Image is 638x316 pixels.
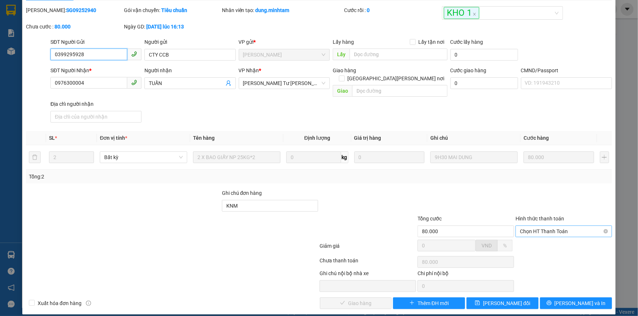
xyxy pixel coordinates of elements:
button: checkGiao hàng [320,297,392,309]
div: Chưa thanh toán [319,257,417,269]
button: save[PERSON_NAME] đổi [467,297,539,309]
button: printer[PERSON_NAME] và In [540,297,612,309]
input: Ghi chú đơn hàng [222,200,318,212]
span: user-add [226,80,231,86]
span: Cước hàng [524,135,549,141]
span: phone [131,51,137,57]
div: VP gửi [239,38,330,46]
div: Địa chỉ người nhận [50,100,141,108]
b: Tiêu chuẩn [161,7,187,13]
span: close-circle [604,229,608,234]
span: save [475,300,480,306]
label: Cước lấy hàng [450,39,483,45]
div: Cước rồi : [344,6,441,14]
b: 0 [367,7,370,13]
div: Người nhận [144,66,235,74]
input: VD: Bàn, Ghế [193,151,280,163]
label: Hình thức thanh toán [516,216,564,221]
div: SĐT Người Gửi [50,38,141,46]
span: Đơn vị tính [100,135,127,141]
div: Chưa cước : [26,23,122,31]
span: Tổng cước [418,216,442,221]
input: Địa chỉ của người nhận [50,111,141,123]
b: [DATE] lúc 16:13 [146,24,184,30]
b: dung.minhtam [256,7,290,13]
span: Giá trị hàng [354,135,381,141]
div: Giảm giá [319,242,417,255]
span: info-circle [86,301,91,306]
span: Lấy [333,49,350,60]
span: Ngã Tư Huyện [243,78,325,89]
input: Cước giao hàng [450,77,518,89]
span: Tên hàng [193,135,215,141]
span: Lấy hàng [333,39,354,45]
b: 80.000 [54,24,71,30]
span: [PERSON_NAME] và In [555,299,606,307]
span: [GEOGRAPHIC_DATA][PERSON_NAME] nơi [345,74,448,82]
span: Thêm ĐH mới [418,299,449,307]
div: Chi phí nội bộ [418,269,514,280]
div: [PERSON_NAME]: [26,6,122,14]
b: SG09252940 [66,7,96,13]
div: Người gửi [144,38,235,46]
span: VP Nhận [239,68,259,73]
button: plusThêm ĐH mới [393,297,465,309]
span: KHO 1 [444,7,479,19]
button: plus [600,151,609,163]
input: Dọc đường [352,85,448,97]
div: Ngày GD: [124,23,220,31]
span: Bất kỳ [104,152,183,163]
span: Lấy tận nơi [416,38,448,46]
label: Cước giao hàng [450,68,487,73]
span: phone [131,80,137,85]
div: Nhân viên tạo: [222,6,343,14]
span: Định lượng [304,135,330,141]
label: Ghi chú đơn hàng [222,190,262,196]
span: VND [482,243,492,248]
div: Gói vận chuyển: [124,6,220,14]
th: Ghi chú [427,131,521,145]
span: printer [547,300,552,306]
input: 0 [524,151,594,163]
span: [PERSON_NAME] đổi [483,299,530,307]
input: Dọc đường [350,49,448,60]
div: SĐT Người Nhận [50,66,141,74]
input: Ghi Chú [430,151,518,163]
input: 0 [354,151,425,163]
button: delete [29,151,41,163]
span: close [473,12,476,16]
span: % [503,243,507,248]
div: Tổng: 2 [29,173,246,181]
div: Ghi chú nội bộ nhà xe [320,269,416,280]
span: Xuất hóa đơn hàng [35,299,84,307]
span: Chọn HT Thanh Toán [520,226,608,237]
span: Giao [333,85,352,97]
span: kg [341,151,348,163]
input: Cước lấy hàng [450,49,518,61]
span: Hồ Chí Minh [243,49,325,60]
span: SL [49,135,55,141]
span: plus [409,300,415,306]
span: Giao hàng [333,68,356,73]
div: CMND/Passport [521,66,612,74]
